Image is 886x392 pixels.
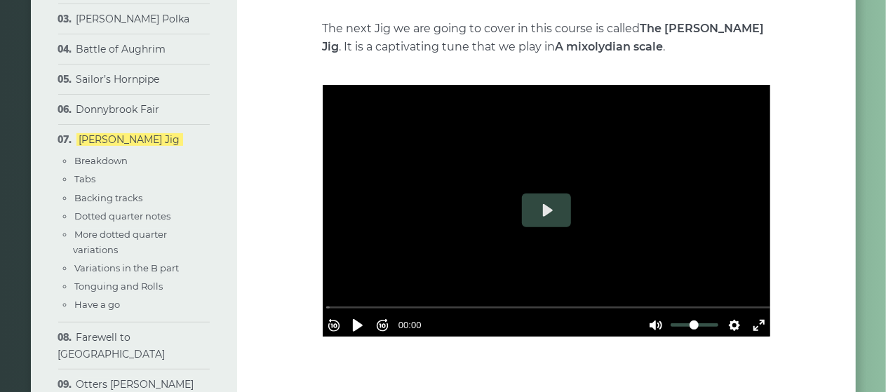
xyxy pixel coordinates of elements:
[75,192,143,203] a: Backing tracks
[75,281,163,292] a: Tonguing and Rolls
[323,20,770,56] p: The next Jig we are going to cover in this course is called . It is a captivating tune that we pl...
[75,262,180,273] a: Variations in the B part
[76,378,194,391] a: Otters [PERSON_NAME]
[75,173,96,184] a: Tabs
[76,13,190,25] a: [PERSON_NAME] Polka
[76,73,160,86] a: Sailor’s Hornpipe
[75,155,128,166] a: Breakdown
[74,229,168,255] a: More dotted quarter variations
[76,43,166,55] a: Battle of Aughrim
[76,133,183,146] a: [PERSON_NAME] Jig
[58,331,166,360] a: Farewell to [GEOGRAPHIC_DATA]
[556,40,664,53] strong: A mixolydian scale
[76,103,160,116] a: Donnybrook Fair
[75,299,121,310] a: Have a go
[75,210,171,222] a: Dotted quarter notes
